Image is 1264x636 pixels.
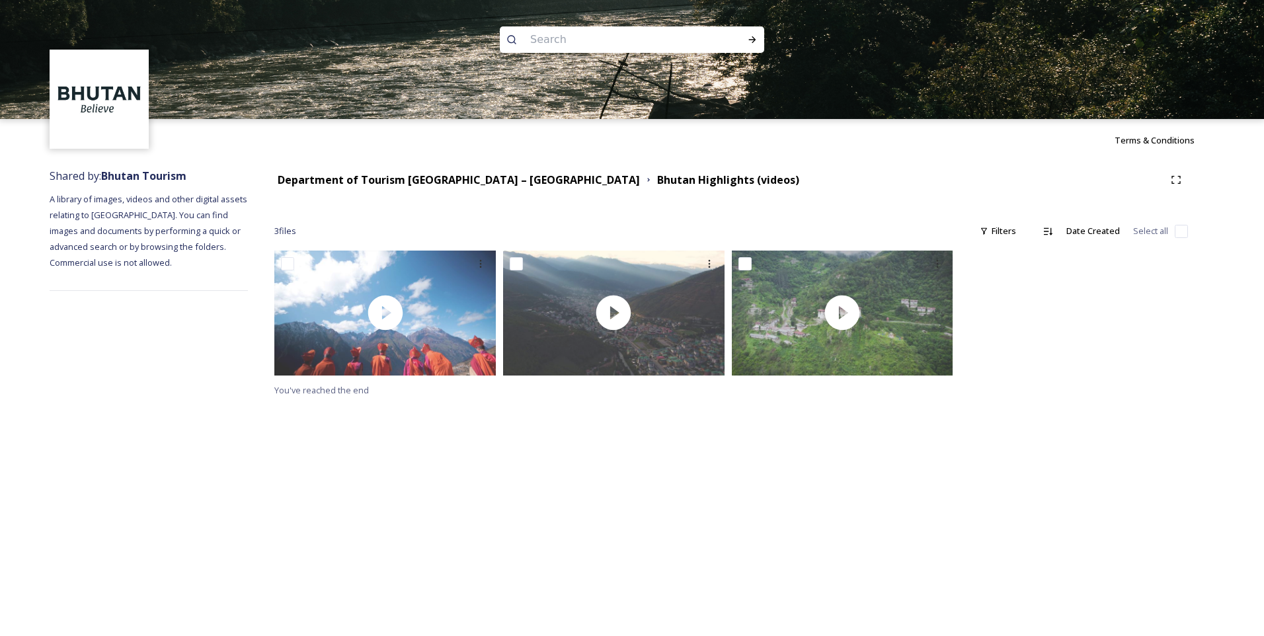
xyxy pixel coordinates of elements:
span: A library of images, videos and other digital assets relating to [GEOGRAPHIC_DATA]. You can find ... [50,193,249,268]
span: Select all [1133,225,1168,237]
span: 3 file s [274,225,296,237]
strong: Department of Tourism [GEOGRAPHIC_DATA] – [GEOGRAPHIC_DATA] [278,173,640,187]
span: You've reached the end [274,384,369,396]
img: thumbnail [503,251,725,375]
div: Filters [973,218,1023,244]
img: thumbnail [732,251,953,375]
input: Search [524,25,705,54]
span: Shared by: [50,169,186,183]
img: thumbnail [274,251,496,375]
span: Terms & Conditions [1115,134,1195,146]
a: Terms & Conditions [1115,132,1214,148]
div: Date Created [1060,218,1126,244]
strong: Bhutan Tourism [101,169,186,183]
strong: Bhutan Highlights (videos) [657,173,799,187]
img: BT_Logo_BB_Lockup_CMYK_High%2520Res.jpg [52,52,147,147]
